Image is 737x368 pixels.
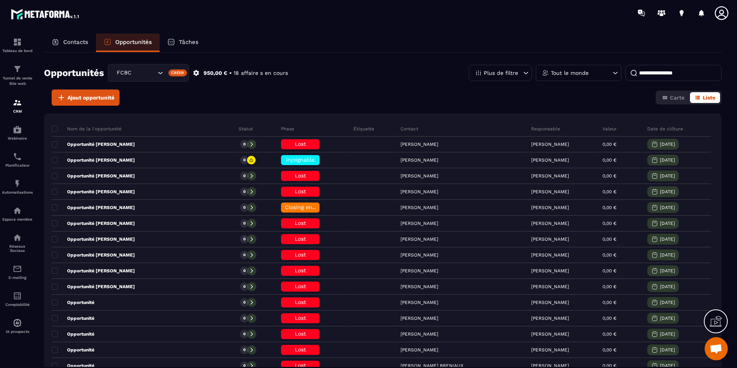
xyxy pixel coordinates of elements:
[44,65,104,81] h2: Opportunités
[660,347,675,353] p: [DATE]
[295,188,306,194] span: Lost
[243,268,246,273] p: 0
[2,146,33,173] a: schedulerschedulerPlanificateur
[531,252,569,258] p: [PERSON_NAME]
[13,152,22,161] img: scheduler
[295,283,306,289] span: Lost
[179,39,199,46] p: Tâches
[108,64,189,82] div: Search for option
[657,92,689,103] button: Carte
[52,204,135,211] p: Opportunité [PERSON_NAME]
[660,331,675,337] p: [DATE]
[52,126,121,132] p: Nom de la l'opportunité
[2,217,33,221] p: Espace membre
[229,69,232,77] p: •
[285,204,329,210] span: Closing en cours
[660,157,675,163] p: [DATE]
[602,142,616,147] p: 0,00 €
[602,157,616,163] p: 0,00 €
[660,268,675,273] p: [DATE]
[551,70,589,76] p: Tout le monde
[2,49,33,53] p: Tableau de bord
[531,126,560,132] p: Responsable
[52,315,94,321] p: Opportunité
[660,284,675,289] p: [DATE]
[13,179,22,188] img: automations
[484,70,518,76] p: Plus de filtre
[52,299,94,306] p: Opportunité
[353,126,374,132] p: Étiquette
[243,157,246,163] p: 0
[660,205,675,210] p: [DATE]
[690,92,720,103] button: Liste
[281,126,294,132] p: Phase
[2,302,33,307] p: Comptabilité
[531,284,569,289] p: [PERSON_NAME]
[13,64,22,74] img: formation
[243,252,246,258] p: 0
[660,173,675,179] p: [DATE]
[602,300,616,305] p: 0,00 €
[531,268,569,273] p: [PERSON_NAME]
[243,347,246,353] p: 0
[295,236,306,242] span: Lost
[531,300,569,305] p: [PERSON_NAME]
[531,331,569,337] p: [PERSON_NAME]
[660,221,675,226] p: [DATE]
[13,291,22,300] img: accountant
[295,141,306,147] span: Lost
[295,252,306,258] span: Lost
[52,141,135,147] p: Opportunité [PERSON_NAME]
[531,142,569,147] p: [PERSON_NAME]
[63,39,88,46] p: Contacts
[602,236,616,242] p: 0,00 €
[531,173,569,179] p: [PERSON_NAME]
[602,189,616,194] p: 0,00 €
[295,299,306,305] span: Lost
[44,34,96,52] a: Contacts
[243,316,246,321] p: 0
[2,119,33,146] a: automationsautomationsWebinaire
[13,206,22,215] img: automations
[602,268,616,273] p: 0,00 €
[243,205,246,210] p: 0
[295,315,306,321] span: Lost
[295,220,306,226] span: Lost
[52,236,135,242] p: Opportunité [PERSON_NAME]
[660,316,675,321] p: [DATE]
[531,157,569,163] p: [PERSON_NAME]
[2,258,33,285] a: emailemailE-mailing
[2,244,33,253] p: Réseaux Sociaux
[13,37,22,47] img: formation
[67,94,114,101] span: Ajout opportunité
[52,252,135,258] p: Opportunité [PERSON_NAME]
[243,236,246,242] p: 0
[243,300,246,305] p: 0
[2,92,33,119] a: formationformationCRM
[13,98,22,107] img: formation
[295,346,306,353] span: Lost
[243,331,246,337] p: 0
[660,300,675,305] p: [DATE]
[295,172,306,179] span: Lost
[660,189,675,194] p: [DATE]
[13,318,22,327] img: automations
[286,157,315,163] span: injoignable
[531,205,569,210] p: [PERSON_NAME]
[243,173,246,179] p: 0
[243,284,246,289] p: 0
[13,125,22,134] img: automations
[52,173,135,179] p: Opportunité [PERSON_NAME]
[602,173,616,179] p: 0,00 €
[602,221,616,226] p: 0,00 €
[2,329,33,334] p: IA prospects
[602,347,616,353] p: 0,00 €
[2,285,33,312] a: accountantaccountantComptabilité
[13,264,22,273] img: email
[204,69,227,77] p: 950,00 €
[295,267,306,273] span: Lost
[239,126,253,132] p: Statut
[531,189,569,194] p: [PERSON_NAME]
[52,157,135,163] p: Opportunité [PERSON_NAME]
[52,331,94,337] p: Opportunité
